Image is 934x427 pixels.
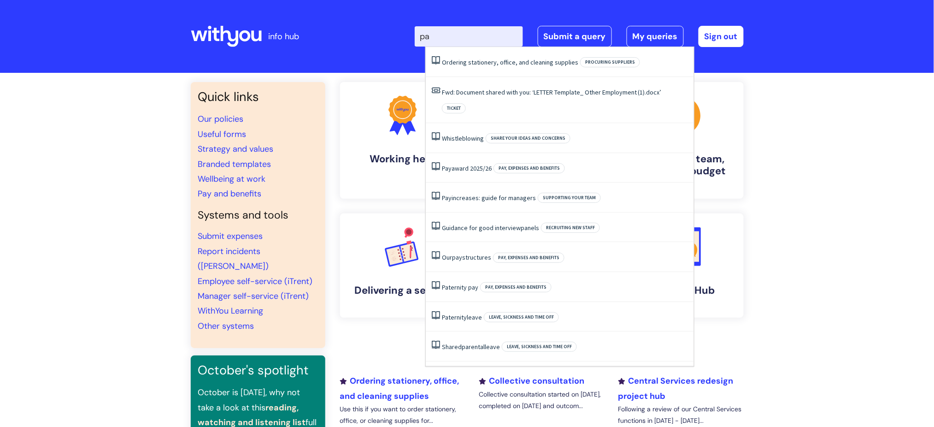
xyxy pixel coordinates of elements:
a: Our policies [198,113,244,125]
a: Sharedparentalleave [442,343,500,351]
h3: October's spotlight [198,363,318,378]
p: Use this if you want to order stationery, office, or cleaning supplies for... [340,403,465,427]
a: Sign out [699,26,744,47]
span: Paternity [442,283,467,291]
h2: Recently added or updated [340,347,744,364]
a: Useful forms [198,129,247,140]
a: Pay and benefits [198,188,262,199]
span: Pay [442,164,452,172]
span: Recruiting new staff [541,223,600,233]
span: Procuring suppliers [580,57,640,67]
a: Employee self-service (iTrent) [198,276,313,287]
a: Submit a query [538,26,612,47]
a: WithYou Learning [198,305,264,316]
span: Paternity [442,313,467,321]
h4: Delivering a service [347,285,458,297]
span: Pay, expenses and benefits [493,163,565,173]
a: Ourpaystructures [442,253,491,261]
p: Collective consultation started on [DATE], completed on [DATE] and outcom... [479,389,604,412]
a: Guidance for good interviewpanels [442,224,539,232]
input: Search [415,26,523,47]
p: info hub [269,29,300,44]
span: Pay, expenses and benefits [480,282,552,292]
a: Paternityleave [442,313,482,321]
span: parental [462,343,485,351]
a: Working here [340,82,465,199]
a: Report incidents ([PERSON_NAME]) [198,246,269,272]
a: Submit expenses [198,231,263,242]
span: Supporting your team [538,193,601,203]
p: Following a review of our Central Services functions in [DATE] - [DATE]... [618,403,743,427]
span: pay [452,253,462,261]
a: Payaward 2025/26 [442,164,492,172]
div: | - [415,26,744,47]
a: Ordering stationery, office, and cleaning supplies [340,375,459,401]
a: Strategy and values [198,143,274,154]
span: Ticket [442,103,466,113]
h4: Working here [347,153,458,165]
a: Payincreases: guide for managers [442,194,536,202]
a: Central Services redesign project hub [618,375,733,401]
span: Pay [442,194,452,202]
a: Manager self-service (iTrent) [198,291,309,302]
a: My queries [627,26,684,47]
span: Pay, expenses and benefits [493,253,564,263]
span: Share your ideas and concerns [486,133,570,143]
span: Leave, sickness and time off [484,312,559,322]
a: Paternity pay [442,283,478,291]
a: Collective consultation [479,375,584,386]
a: Delivering a service [340,213,465,318]
a: Ordering stationery, office, and cleaning supplies [442,58,578,66]
h3: Quick links [198,89,318,104]
a: Fwd: Document shared with you: ‘LETTER Template_ Other Employment (1).docx’ [442,88,662,96]
span: Leave, sickness and time off [502,342,577,352]
a: Wellbeing at work [198,173,266,184]
span: panels [521,224,539,232]
span: pay [468,283,478,291]
a: Branded templates [198,159,271,170]
h4: Systems and tools [198,209,318,222]
a: Whistleblowing [442,134,484,142]
a: Other systems [198,320,254,332]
